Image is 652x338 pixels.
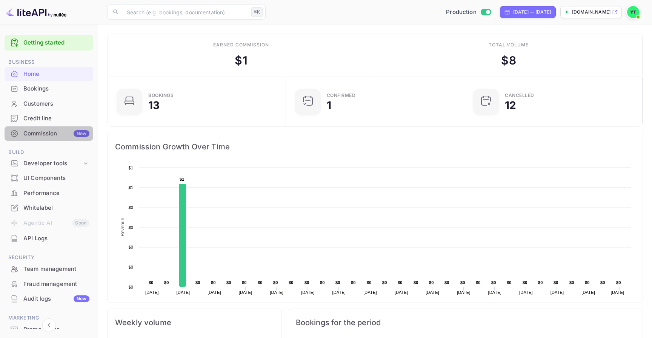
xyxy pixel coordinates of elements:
div: Performance [5,186,93,201]
span: Security [5,253,93,262]
text: $0 [128,225,133,230]
text: $1 [128,185,133,190]
a: Whitelabel [5,201,93,215]
div: Whitelabel [23,204,89,212]
input: Search (e.g. bookings, documentation) [122,5,248,20]
div: API Logs [5,231,93,246]
text: $0 [304,280,309,285]
div: Performance [23,189,89,198]
text: $0 [367,280,372,285]
span: Build [5,148,93,157]
div: Audit logs [23,295,89,303]
text: [DATE] [581,290,595,295]
a: Customers [5,97,93,111]
div: Developer tools [5,157,93,170]
text: $0 [491,280,496,285]
div: $ 1 [235,52,247,69]
div: Total volume [489,41,529,48]
text: $0 [195,280,200,285]
text: $0 [398,280,403,285]
text: $0 [211,280,216,285]
text: [DATE] [488,290,502,295]
text: $0 [523,280,527,285]
div: Commission [23,129,89,138]
a: Performance [5,186,93,200]
text: [DATE] [301,290,315,295]
div: Confirmed [327,93,356,98]
div: New [74,295,89,302]
p: [DOMAIN_NAME] [572,9,610,15]
text: $0 [414,280,418,285]
div: Credit line [23,114,89,123]
text: $0 [507,280,512,285]
text: $0 [444,280,449,285]
text: $0 [128,245,133,249]
div: Home [23,70,89,78]
div: Customers [23,100,89,108]
div: Promo codes [23,325,89,334]
text: [DATE] [551,290,564,295]
text: $0 [569,280,574,285]
div: 13 [148,100,160,111]
span: Commission Growth Over Time [115,141,635,153]
div: Fraud management [23,280,89,289]
text: $0 [351,280,356,285]
img: LiteAPI logo [6,6,66,18]
span: Business [5,58,93,66]
text: [DATE] [395,290,408,295]
text: $0 [258,280,263,285]
text: $0 [460,280,465,285]
text: [DATE] [457,290,471,295]
div: CANCELLED [505,93,534,98]
a: Fraud management [5,277,93,291]
text: Revenue [120,218,125,236]
text: $0 [476,280,481,285]
text: [DATE] [363,290,377,295]
text: $1 [180,177,185,181]
div: New [74,130,89,137]
text: [DATE] [270,290,283,295]
div: Getting started [5,35,93,51]
div: Bookings [5,81,93,96]
text: $0 [429,280,434,285]
text: $0 [554,280,558,285]
div: UI Components [23,174,89,183]
span: Marketing [5,314,93,322]
div: 1 [327,100,331,111]
div: Bookings [148,93,174,98]
button: Collapse navigation [42,318,56,332]
a: Getting started [23,38,89,47]
text: Revenue [369,302,388,307]
div: Fraud management [5,277,93,292]
div: ⌘K [251,7,263,17]
a: Credit line [5,111,93,125]
text: $0 [289,280,294,285]
a: Team management [5,262,93,276]
span: Production [446,8,477,17]
text: $1 [128,166,133,170]
span: Weekly volume [115,316,274,329]
div: UI Components [5,171,93,186]
text: [DATE] [177,290,190,295]
text: $0 [335,280,340,285]
text: [DATE] [239,290,252,295]
a: Home [5,67,93,81]
div: Home [5,67,93,81]
a: Bookings [5,81,93,95]
div: 12 [505,100,516,111]
a: CommissionNew [5,126,93,140]
text: $0 [164,280,169,285]
text: [DATE] [426,290,439,295]
text: $0 [128,285,133,289]
text: $0 [273,280,278,285]
text: $0 [226,280,231,285]
text: $0 [149,280,154,285]
text: $0 [538,280,543,285]
a: Promo codes [5,322,93,336]
a: Audit logsNew [5,292,93,306]
text: $0 [320,280,325,285]
a: UI Components [5,171,93,185]
text: [DATE] [332,290,346,295]
text: [DATE] [519,290,533,295]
